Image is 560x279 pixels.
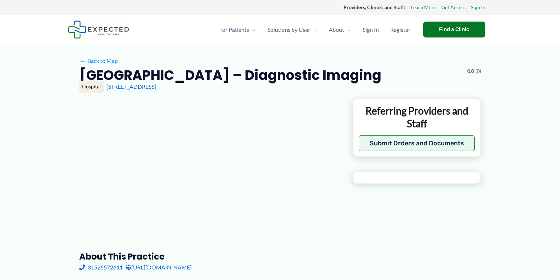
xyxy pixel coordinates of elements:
[467,66,474,76] span: 0.0
[126,262,192,273] a: [URL][DOMAIN_NAME]
[310,17,317,42] span: Menu Toggle
[471,3,485,12] a: Sign In
[219,17,249,42] span: For Patients
[385,17,416,42] a: Register
[214,17,416,42] nav: Primary Site Navigation
[79,56,118,66] a: ←Back to Map
[68,21,129,39] img: Expected Healthcare Logo - side, dark font, small
[390,17,410,42] span: Register
[343,4,405,10] strong: Providers, Clinics, and Staff:
[79,251,341,262] h3: About this practice
[79,262,123,273] a: 31525572611
[106,83,156,90] a: [STREET_ADDRESS]
[411,3,436,12] a: Learn More
[359,104,475,130] p: Referring Providers and Staff
[79,57,86,64] span: ←
[441,3,466,12] a: Get Access
[475,66,481,76] span: (0)
[423,22,485,37] a: Find a Clinic
[344,17,351,42] span: Menu Toggle
[79,81,104,93] div: Hospital
[329,17,344,42] span: About
[79,66,381,84] h2: [GEOGRAPHIC_DATA] – Diagnostic Imaging
[363,17,379,42] span: Sign In
[267,17,310,42] span: Solutions by User
[262,17,323,42] a: Solutions by UserMenu Toggle
[323,17,357,42] a: AboutMenu Toggle
[359,135,475,151] button: Submit Orders and Documents
[357,17,385,42] a: Sign In
[249,17,256,42] span: Menu Toggle
[214,17,262,42] a: For PatientsMenu Toggle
